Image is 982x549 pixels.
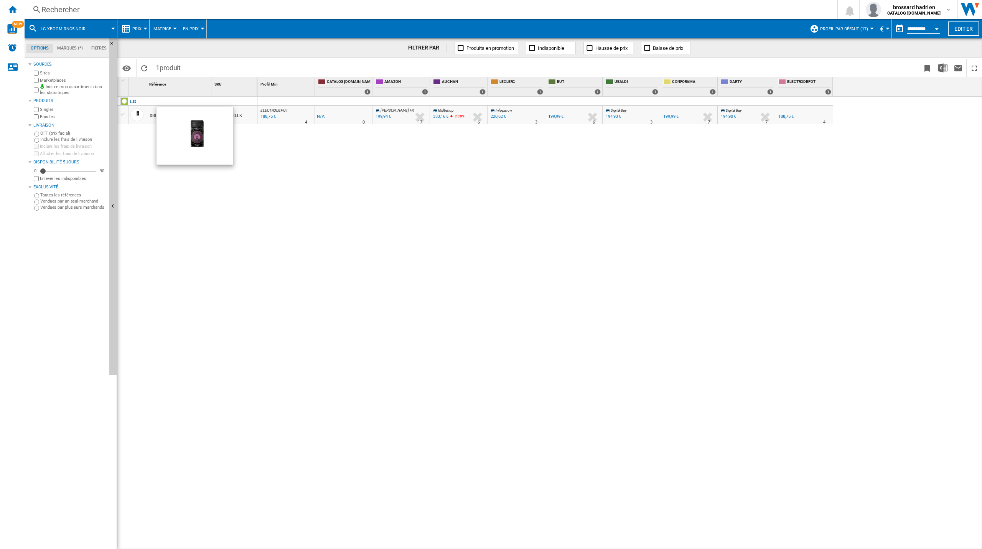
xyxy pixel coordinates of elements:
[641,42,691,54] button: Baisse de prix
[935,59,951,77] button: Télécharger au format Excel
[132,26,142,31] span: Prix
[433,114,448,119] div: 333,16 €
[152,59,185,75] span: 1
[538,45,564,51] span: Indisponible
[33,184,106,190] div: Exclusivité
[777,113,794,120] div: 188,75 €
[593,119,595,126] div: Délai de livraison : 6 jours
[880,25,884,33] span: €
[32,168,38,174] div: 0
[34,107,39,112] input: Singles
[8,43,17,52] img: alerts-logo.svg
[374,77,430,96] div: AMAZON 1 offers sold by AMAZON
[765,119,768,126] div: Délai de livraison : 7 jours
[41,4,817,15] div: Rechercher
[948,21,979,36] button: Editer
[720,113,736,120] div: 194,90 €
[721,114,736,119] div: 194,90 €
[214,82,222,86] span: SKU
[662,113,679,120] div: 199,99 €
[938,63,947,73] img: excel-24x24.png
[418,119,422,126] div: Délai de livraison : 17 jours
[40,114,106,120] label: Bundles
[130,77,146,89] div: Sort None
[40,204,106,210] label: Vendues par plusieurs marchands
[28,19,113,38] div: LG XBOOM RNC5 NOIR
[422,89,428,95] div: 1 offers sold by AMAZON
[547,77,602,96] div: BUT 1 offers sold by BUT
[157,107,233,165] img: G_Z93662642_B.jpg
[40,167,96,175] md-slider: Disponibilité
[432,113,448,120] div: 333,16 €
[876,19,892,38] md-menu: Currency
[583,42,633,54] button: Hausse de prix
[148,77,211,89] div: Référence Sort None
[41,19,93,38] button: LG XBOOM RNC5 NOIR
[730,79,773,86] span: DARTY
[384,79,428,86] span: AMAZON
[489,77,545,96] div: LECLERC 1 offers sold by LECLERC
[40,77,106,83] label: Marketplaces
[880,19,888,38] div: €
[34,114,39,119] input: Bundles
[40,137,106,142] label: Inclure les frais de livraison
[466,45,514,51] span: Produits en promotion
[53,44,87,53] md-tab-item: Marques (*)
[823,119,825,126] div: Délai de livraison : 4 jours
[98,168,106,174] div: 90
[40,84,44,89] img: mysite-bg-18x18.png
[26,44,53,53] md-tab-item: Options
[259,77,315,89] div: Sort None
[34,151,39,156] input: Afficher les frais de livraison
[364,89,371,95] div: 1 offers sold by CATALOG LG.FR
[887,11,941,16] b: CATALOG [DOMAIN_NAME]
[132,19,145,38] button: Prix
[710,89,716,95] div: 1 offers sold by CONFORAMA
[967,59,982,77] button: Plein écran
[767,89,773,95] div: 1 offers sold by DARTY
[615,79,658,86] span: UBALDI
[34,199,39,204] input: Vendues par un seul marchand
[662,77,717,96] div: CONFORAMA 1 offers sold by CONFORAMA
[454,114,462,118] span: -2.29
[537,89,543,95] div: 1 offers sold by LECLERC
[260,82,278,86] span: Profil Min
[777,77,833,96] div: ELECTRODEPOT 1 offers sold by ELECTRODEPOT
[327,79,371,86] span: CATALOG [DOMAIN_NAME]
[34,138,39,143] input: Inclure les frais de livraison
[930,21,944,35] button: Open calendar
[652,89,658,95] div: 1 offers sold by UBALDI
[153,19,175,38] button: Matrice
[362,119,365,126] div: Délai de livraison : 0 jour
[719,77,775,96] div: DARTY 1 offers sold by DARTY
[153,26,171,31] span: Matrice
[919,59,935,77] button: Créer un favoris
[892,21,907,36] button: md-calendar
[34,206,39,211] input: Vendues par plusieurs marchands
[34,78,39,83] input: Marketplaces
[442,79,486,86] span: AUCHAN
[183,19,203,38] button: En Prix
[820,26,868,31] span: Profil par défaut (17)
[595,89,601,95] div: 1 offers sold by BUT
[137,59,152,77] button: Recharger
[119,61,134,75] button: Options
[213,77,257,89] div: Sort None
[40,198,106,204] label: Vendues par un seul marchand
[438,108,453,112] span: Multishop
[150,107,188,125] div: XBOOM RNC5 NOIR
[455,42,518,54] button: Produits en promotion
[183,26,199,31] span: En Prix
[259,77,315,89] div: Profil Min Sort None
[259,113,276,120] div: Mise à jour : lundi 22 septembre 2025 00:04
[34,176,39,181] input: Afficher les frais de livraison
[604,77,660,96] div: UBALDI 1 offers sold by UBALDI
[778,114,794,119] div: 188,75 €
[408,44,447,52] div: FILTRER PAR
[260,108,288,112] span: ELECTRODEPOT
[33,159,106,165] div: Disponibilité 5 Jours
[213,77,257,89] div: SKU Sort None
[34,85,39,95] input: Inclure mon assortiment dans les statistiques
